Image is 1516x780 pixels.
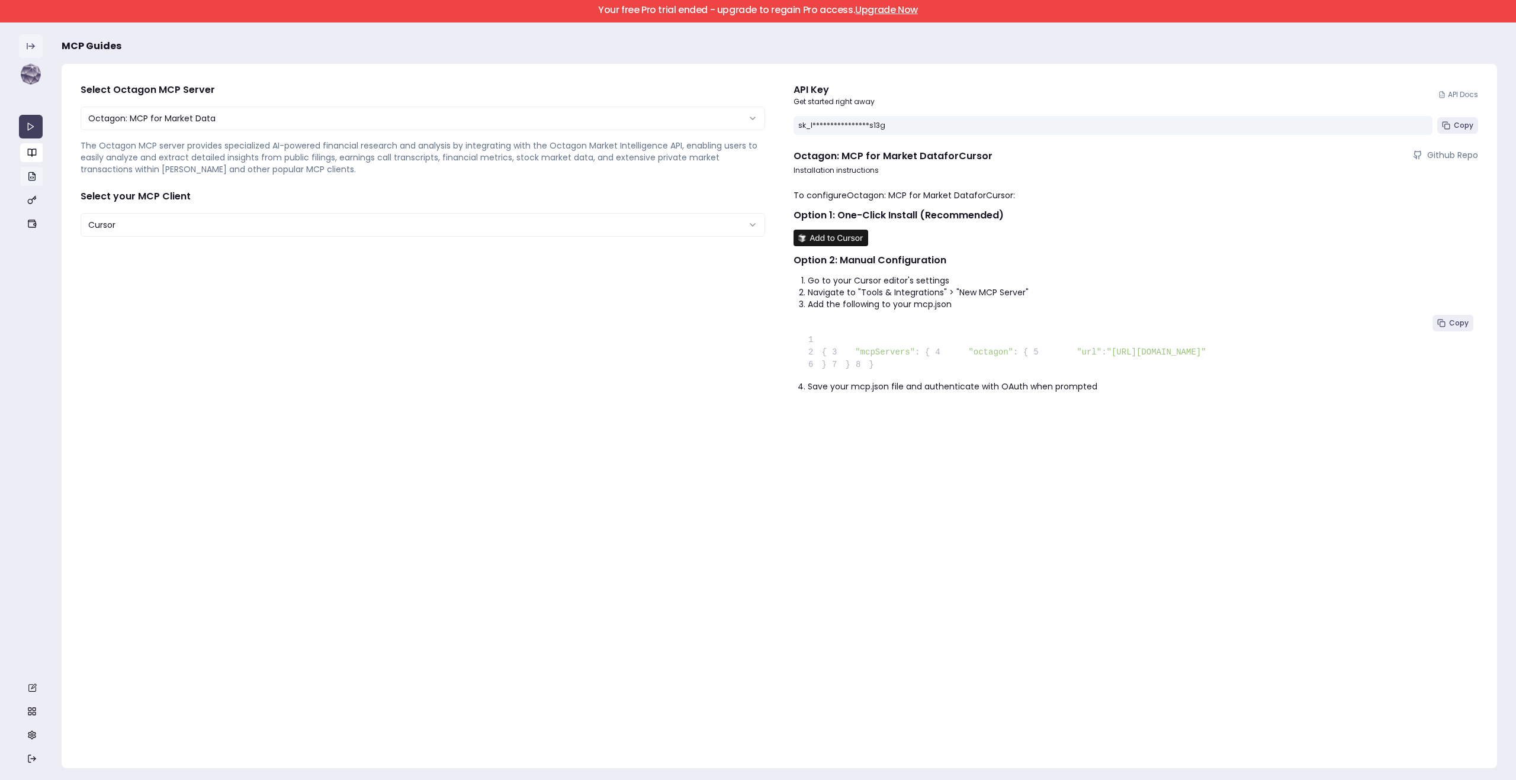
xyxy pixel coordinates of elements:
span: "[URL][DOMAIN_NAME]" [1107,347,1206,357]
p: Get started right away [794,97,875,107]
a: API Docs [1438,90,1478,99]
span: { [803,347,827,357]
span: } [803,360,827,369]
p: The Octagon MCP server provides specialized AI-powered financial research and analysis by integra... [81,140,765,175]
span: } [827,360,850,369]
img: Install MCP Server [794,230,868,246]
span: 5 [1028,346,1047,359]
h4: Select your MCP Client [81,189,765,204]
h4: Select Octagon MCP Server [81,83,765,97]
a: Github Repo [1413,149,1478,161]
span: : { [1013,347,1028,357]
img: logo-0uyt-Vr5.svg [19,63,43,86]
li: Save your mcp.json file and authenticate with OAuth when prompted [808,381,1478,392]
span: 2 [803,346,822,359]
button: Copy [1437,117,1478,134]
li: Navigate to "Tools & Integrations" > "New MCP Server" [808,286,1478,298]
span: Copy [1449,318,1469,328]
span: : { [915,347,930,357]
span: MCP Guides [62,39,121,53]
span: 7 [827,359,846,371]
p: To configure Octagon: MCP for Market Data for Cursor : [794,189,1478,201]
span: 8 [850,359,869,371]
button: Copy [1433,315,1473,331]
span: "mcpServers" [855,347,915,357]
a: Upgrade Now [855,3,918,17]
span: : [1101,347,1106,357]
span: Copy [1454,121,1473,130]
h2: Option 1: One-Click Install (Recommended) [794,208,1478,223]
li: Add the following to your mcp.json [808,298,1478,310]
span: Github Repo [1427,149,1478,161]
h5: Your free Pro trial ended - upgrade to regain Pro access. [10,5,1506,15]
div: API Key [794,83,875,97]
p: Installation instructions [794,166,1478,175]
span: } [850,360,874,369]
span: 1 [803,334,822,346]
span: 3 [827,346,846,359]
span: "octagon" [968,347,1013,357]
h4: Octagon: MCP for Market Data for Cursor [794,149,993,163]
h2: Option 2: Manual Configuration [794,253,1478,267]
a: API Playground [19,115,43,138]
span: "url" [1077,347,1101,357]
span: 6 [803,359,822,371]
li: Go to your Cursor editor's settings [808,275,1478,286]
span: 4 [930,346,949,359]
